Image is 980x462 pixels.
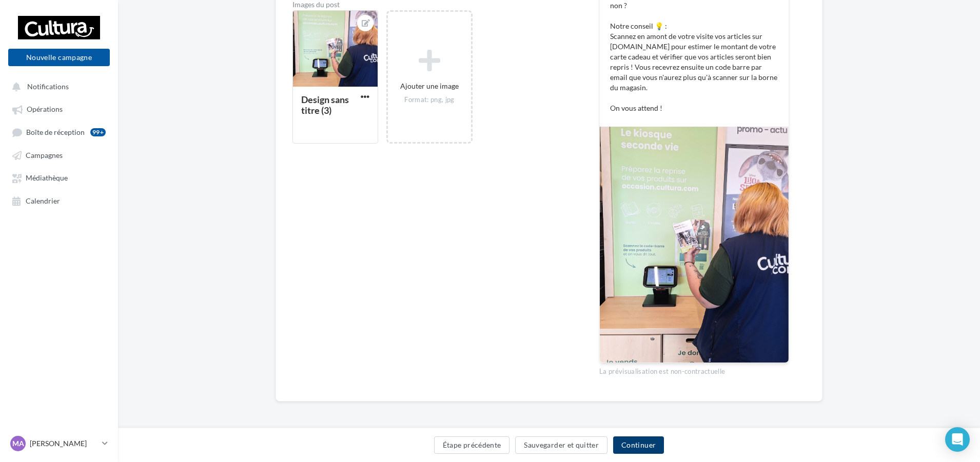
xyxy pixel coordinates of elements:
button: Étape précédente [434,436,510,454]
button: Notifications [6,77,108,95]
a: Campagnes [6,146,112,164]
div: La prévisualisation est non-contractuelle [599,363,789,376]
div: Images du post [292,1,566,8]
a: Médiathèque [6,168,112,187]
a: MA [PERSON_NAME] [8,434,110,453]
span: Opérations [27,105,63,114]
div: 99+ [90,128,106,136]
span: Médiathèque [26,174,68,183]
div: Open Intercom Messenger [945,427,970,452]
span: Campagnes [26,151,63,159]
span: MA [12,438,24,449]
a: Calendrier [6,191,112,210]
a: Opérations [6,99,112,118]
a: Boîte de réception99+ [6,123,112,142]
div: Design sans titre (3) [301,94,349,116]
button: Sauvegarder et quitter [515,436,607,454]
span: Calendrier [26,196,60,205]
span: Boîte de réception [26,128,85,136]
button: Continuer [613,436,664,454]
button: Nouvelle campagne [8,49,110,66]
p: [PERSON_NAME] [30,438,98,449]
span: Notifications [27,82,69,91]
